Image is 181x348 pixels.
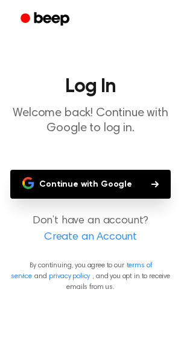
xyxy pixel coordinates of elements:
button: Continue with Google [10,170,171,199]
p: Welcome back! Continue with Google to log in. [10,106,171,136]
a: Beep [12,8,80,31]
a: privacy policy [49,273,90,280]
h1: Log In [10,77,171,96]
p: Don’t have an account? [10,213,171,246]
p: By continuing, you agree to our and , and you opt in to receive emails from us. [10,260,171,293]
a: Create an Account [12,229,169,246]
